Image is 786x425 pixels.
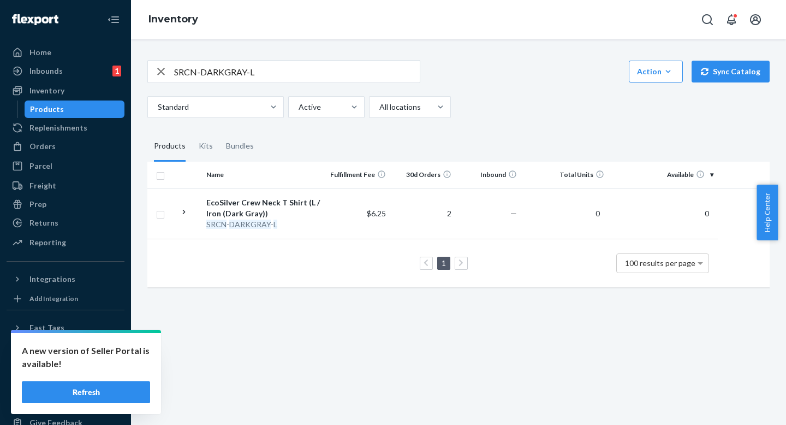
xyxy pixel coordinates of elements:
div: Parcel [29,161,52,172]
button: Close Navigation [103,9,124,31]
div: 1 [112,66,121,76]
a: Replenishments [7,119,124,137]
th: Total Units [521,162,609,188]
input: Active [297,102,299,113]
th: 30d Orders [390,162,456,188]
td: 2 [390,188,456,239]
button: Integrations [7,270,124,288]
a: Page 1 is your current page [439,258,448,268]
button: Fast Tags [7,319,124,337]
a: Add Fast Tag [7,341,124,354]
p: A new version of Seller Portal is available! [22,344,150,370]
input: Search inventory by name or sku [174,61,420,82]
div: Products [30,104,64,115]
a: Inbounds1 [7,62,124,80]
a: Parcel [7,157,124,175]
div: Integrations [29,274,75,285]
img: Flexport logo [12,14,58,25]
a: Freight [7,177,124,194]
div: Replenishments [29,122,87,133]
div: Orders [29,141,56,152]
button: Open Search Box [696,9,718,31]
div: Returns [29,217,58,228]
a: Products [25,101,125,118]
div: Bundles [226,131,254,162]
em: SRCN [206,220,227,229]
button: Open notifications [720,9,742,31]
em: DARKGRAY [229,220,271,229]
a: Help Center [7,396,124,413]
span: 0 [591,209,604,218]
div: Home [29,47,51,58]
a: Add Integration [7,292,124,305]
th: Inbound [456,162,521,188]
input: All locations [378,102,379,113]
div: Freight [29,180,56,191]
th: Name [202,162,325,188]
button: Sync Catalog [692,61,770,82]
a: Returns [7,214,124,232]
th: Available [609,162,718,188]
a: Reporting [7,234,124,251]
div: Prep [29,199,46,210]
button: Refresh [22,381,150,403]
button: Help Center [757,185,778,240]
button: Open account menu [745,9,766,31]
span: $6.25 [367,209,386,218]
div: Add Integration [29,294,78,303]
th: Fulfillment Fee [325,162,390,188]
div: Action [637,66,675,77]
a: Inventory [7,82,124,99]
a: Home [7,44,124,61]
a: Talk to Support [7,377,124,394]
div: Fast Tags [29,322,64,333]
div: Products [154,131,186,162]
a: Inventory [148,13,198,25]
div: Kits [199,131,213,162]
em: L [273,220,277,229]
a: Orders [7,138,124,155]
div: - - [206,219,320,230]
span: — [510,209,517,218]
ol: breadcrumbs [140,4,207,36]
a: Settings [7,358,124,376]
span: 0 [700,209,713,218]
a: Prep [7,196,124,213]
input: Standard [157,102,158,113]
div: EcoSilver Crew Neck T Shirt (L / Iron (Dark Gray)) [206,197,320,219]
button: Action [629,61,683,82]
span: 100 results per page [625,258,695,268]
div: Inventory [29,85,64,96]
div: Inbounds [29,66,63,76]
div: Reporting [29,237,66,248]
